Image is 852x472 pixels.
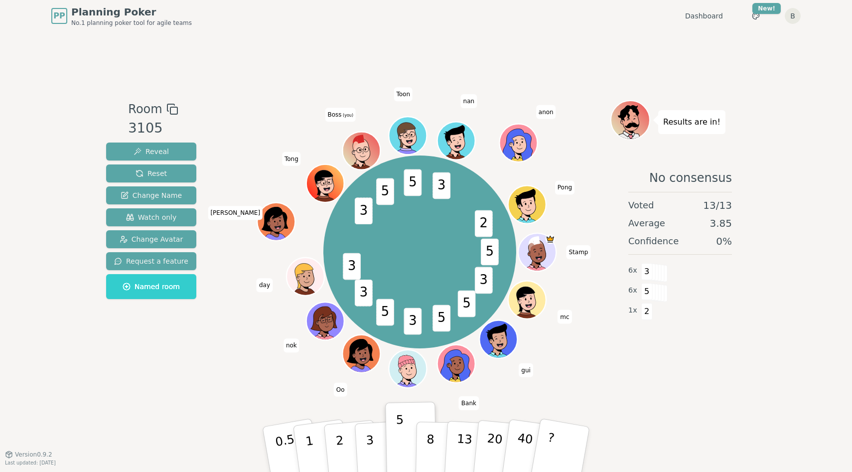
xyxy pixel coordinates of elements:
span: Click to change your name [459,396,479,410]
span: Voted [628,198,654,212]
span: 1 x [628,305,637,316]
span: Click to change your name [558,310,571,323]
span: Request a feature [114,256,188,266]
button: Named room [106,274,196,299]
span: Click to change your name [282,152,301,165]
span: Planning Poker [71,5,192,19]
span: 6 x [628,265,637,276]
a: Dashboard [685,11,723,21]
p: Results are in! [663,115,720,129]
span: PP [53,10,65,22]
span: (you) [342,113,354,118]
span: Reveal [134,147,169,157]
span: 13 / 13 [703,198,732,212]
span: Average [628,216,665,230]
span: Change Avatar [120,234,183,244]
span: No.1 planning poker tool for agile teams [71,19,192,27]
span: Version 0.9.2 [15,451,52,459]
button: Change Name [106,186,196,204]
span: 3 [404,308,422,335]
button: B [785,8,801,24]
span: 2 [641,303,653,320]
span: Click to change your name [325,108,356,122]
span: 3 [432,172,450,199]
span: Change Name [121,190,182,200]
button: Request a feature [106,252,196,270]
button: Version0.9.2 [5,451,52,459]
span: Click to change your name [461,94,477,108]
span: 5 [641,283,653,300]
button: Reveal [106,143,196,160]
span: Click to change your name [555,180,574,194]
span: Click to change your name [208,206,263,220]
span: 3 [354,197,372,224]
span: 5 [376,178,394,205]
div: New! [752,3,781,14]
span: 3.85 [710,216,732,230]
span: 0 % [716,234,732,248]
span: Click to change your name [284,338,299,352]
span: 5 [481,239,499,266]
a: PPPlanning PokerNo.1 planning poker tool for agile teams [51,5,192,27]
span: 3 [641,263,653,280]
span: Room [128,100,162,118]
span: 5 [404,169,422,196]
button: Change Avatar [106,230,196,248]
button: Reset [106,164,196,182]
span: No consensus [649,170,732,186]
span: Click to change your name [334,382,347,396]
span: Click to change your name [257,278,273,292]
span: Confidence [628,234,679,248]
button: Click to change your avatar [343,133,379,168]
span: Click to change your name [566,245,590,259]
span: 3 [474,267,492,294]
span: Reset [136,168,167,178]
div: 3105 [128,118,178,139]
span: Click to change your name [519,363,533,377]
span: 2 [474,210,492,237]
span: Click to change your name [536,105,556,119]
span: 3 [343,253,361,280]
span: Watch only [126,212,177,222]
span: Stamp is the host [545,234,555,244]
span: 3 [354,280,372,307]
span: 5 [457,291,475,317]
span: 5 [432,305,450,332]
button: Watch only [106,208,196,226]
span: 6 x [628,285,637,296]
p: 5 [396,413,405,467]
span: Last updated: [DATE] [5,460,56,466]
span: Named room [123,282,180,292]
button: New! [747,7,765,25]
span: 5 [376,299,394,326]
span: Click to change your name [394,87,413,101]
